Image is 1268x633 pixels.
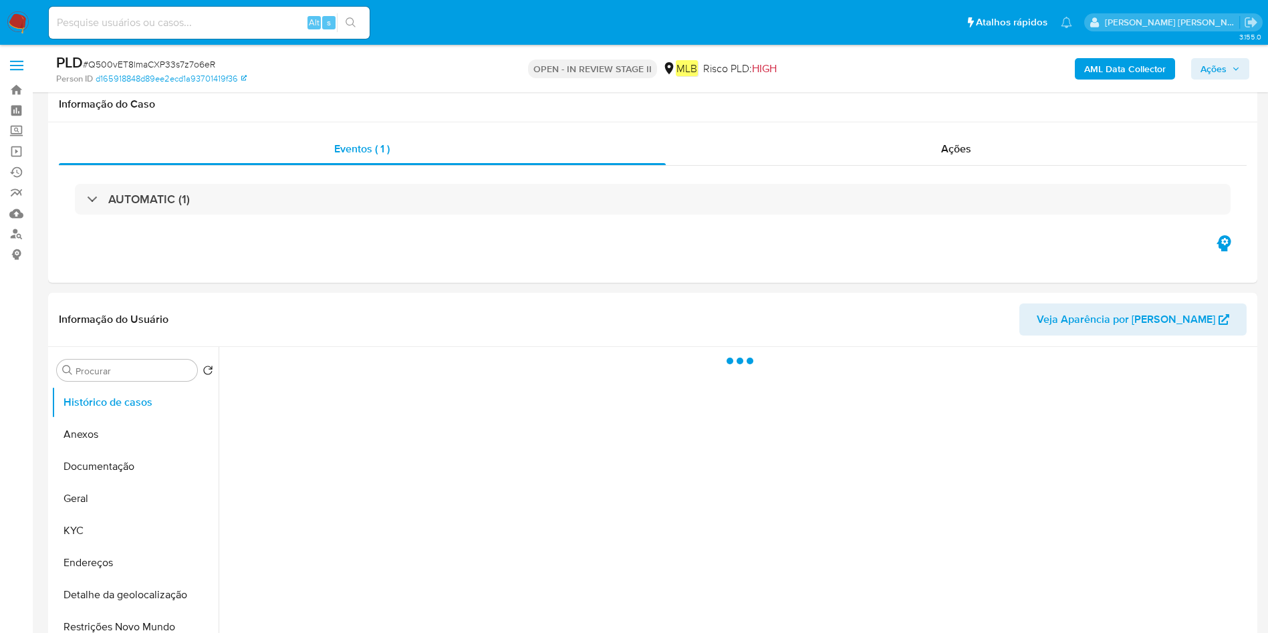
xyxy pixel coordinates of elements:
[1075,58,1175,80] button: AML Data Collector
[51,515,219,547] button: KYC
[1200,58,1227,80] span: Ações
[1061,17,1072,28] a: Notificações
[59,98,1247,111] h1: Informação do Caso
[337,13,364,32] button: search-icon
[96,73,247,85] a: d165918848d89ee2ecd1a93701419f36
[1244,15,1258,29] a: Sair
[1019,303,1247,336] button: Veja Aparência por [PERSON_NAME]
[1191,58,1249,80] button: Ações
[51,579,219,611] button: Detalhe da geolocalização
[51,418,219,451] button: Anexos
[51,483,219,515] button: Geral
[83,57,215,71] span: # Q500vET8lmaCXP33s7z7o6eR
[75,184,1231,215] div: AUTOMATIC (1)
[752,61,777,76] span: HIGH
[676,60,698,76] em: MLB
[528,59,657,78] p: OPEN - IN REVIEW STAGE II
[1037,303,1215,336] span: Veja Aparência por [PERSON_NAME]
[976,15,1047,29] span: Atalhos rápidos
[203,365,213,380] button: Retornar ao pedido padrão
[108,192,190,207] h3: AUTOMATIC (1)
[1084,58,1166,80] b: AML Data Collector
[56,73,93,85] b: Person ID
[51,386,219,418] button: Histórico de casos
[76,365,192,377] input: Procurar
[49,14,370,31] input: Pesquise usuários ou casos...
[56,51,83,73] b: PLD
[334,141,390,156] span: Eventos ( 1 )
[703,61,777,76] span: Risco PLD:
[941,141,971,156] span: Ações
[51,451,219,483] button: Documentação
[309,16,320,29] span: Alt
[1105,16,1240,29] p: juliane.miranda@mercadolivre.com
[62,365,73,376] button: Procurar
[59,313,168,326] h1: Informação do Usuário
[51,547,219,579] button: Endereços
[327,16,331,29] span: s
